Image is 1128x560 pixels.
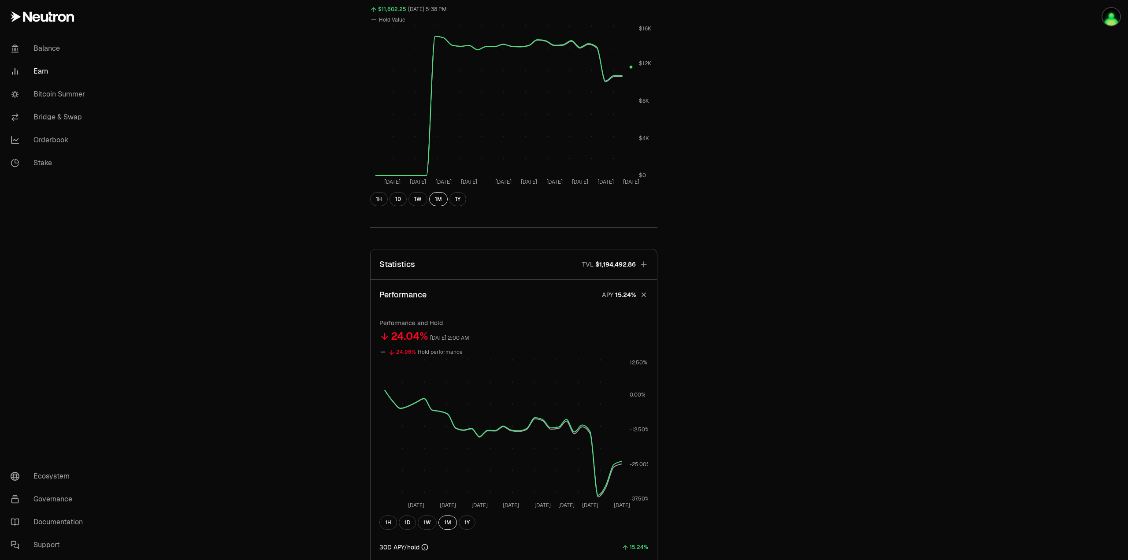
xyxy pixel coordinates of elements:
button: 1Y [459,515,475,530]
button: PerformanceAPY [371,280,657,310]
tspan: [DATE] [410,178,426,185]
a: Bitcoin Summer [4,83,95,106]
tspan: -37.50% [630,495,649,502]
img: Ledger [1102,8,1120,26]
button: 1H [379,515,397,530]
button: 1W [418,515,437,530]
tspan: [DATE] [384,178,401,185]
span: Hold Value [379,16,405,23]
button: 1M [429,192,448,206]
tspan: [DATE] [546,178,563,185]
button: 1D [390,192,407,206]
tspan: [DATE] [461,178,477,185]
tspan: $0 [639,172,646,179]
p: Statistics [379,258,415,271]
tspan: -12.50% [630,426,649,433]
a: Governance [4,488,95,511]
tspan: [DATE] [471,502,488,509]
button: StatisticsTVL$1,194,492.86 [371,249,657,279]
tspan: [DATE] [558,502,575,509]
a: Earn [4,60,95,83]
tspan: $12K [639,60,651,67]
p: Performance and Hold [379,319,648,327]
tspan: $8K [639,97,649,104]
p: TVL [582,260,594,269]
div: 15.24% [630,542,648,553]
div: [DATE] 2:00 AM [430,333,469,343]
button: 1D [399,515,416,530]
button: 1W [408,192,427,206]
tspan: [DATE] [408,502,424,509]
tspan: [DATE] [534,502,551,509]
tspan: [DATE] [597,178,614,185]
tspan: [DATE] [582,502,598,509]
tspan: -25.00% [630,461,651,468]
tspan: [DATE] [440,502,456,509]
button: 1M [438,515,457,530]
tspan: [DATE] [572,178,588,185]
div: Hold performance [418,347,463,357]
a: Bridge & Swap [4,106,95,129]
a: Balance [4,37,95,60]
tspan: $16K [639,25,651,32]
a: Ecosystem [4,465,95,488]
a: Orderbook [4,129,95,152]
tspan: 12.50% [630,359,647,366]
p: APY [602,290,613,300]
div: 24.04% [391,329,428,343]
span: $1,194,492.86 [595,260,636,269]
a: Documentation [4,511,95,534]
div: [DATE] 5:38 PM [408,4,447,15]
a: Support [4,534,95,556]
tspan: [DATE] [503,502,519,509]
tspan: [DATE] [623,178,639,185]
div: $11,602.25 [378,4,406,15]
span: 30D APY/hold [379,543,419,552]
button: 1H [370,192,388,206]
p: Performance [379,289,427,301]
a: Stake [4,152,95,174]
button: 1Y [449,192,466,206]
tspan: [DATE] [521,178,537,185]
tspan: $4K [639,135,649,142]
div: 24.96% [396,347,416,357]
tspan: [DATE] [614,502,630,509]
tspan: 0.00% [630,391,646,398]
tspan: [DATE] [495,178,512,185]
tspan: [DATE] [435,178,452,185]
